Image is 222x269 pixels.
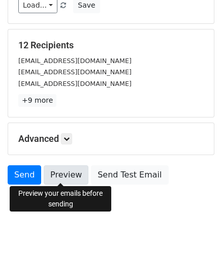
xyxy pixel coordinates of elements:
[18,133,204,144] h5: Advanced
[91,165,168,185] a: Send Test Email
[44,165,88,185] a: Preview
[10,186,111,212] div: Preview your emails before sending
[18,68,132,76] small: [EMAIL_ADDRESS][DOMAIN_NAME]
[18,40,204,51] h5: 12 Recipients
[18,80,132,87] small: [EMAIL_ADDRESS][DOMAIN_NAME]
[18,94,56,107] a: +9 more
[171,220,222,269] iframe: Chat Widget
[8,165,41,185] a: Send
[18,57,132,65] small: [EMAIL_ADDRESS][DOMAIN_NAME]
